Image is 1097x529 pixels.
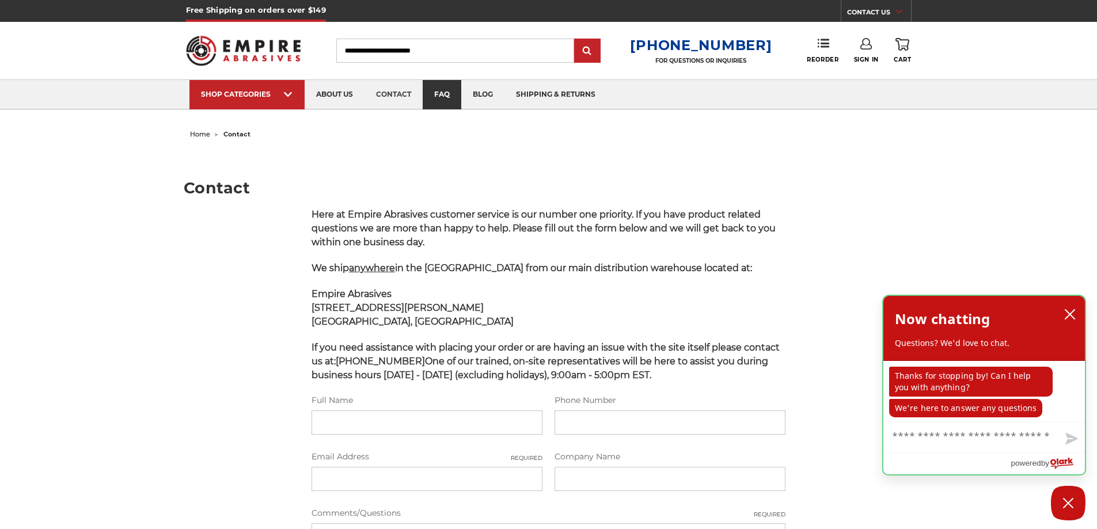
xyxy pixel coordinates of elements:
[1056,426,1085,452] button: Send message
[223,130,250,138] span: contact
[895,307,990,330] h2: Now chatting
[312,394,542,406] label: Full Name
[1061,306,1079,323] button: close chatbox
[504,80,607,109] a: shipping & returns
[305,80,365,109] a: about us
[461,80,504,109] a: blog
[312,342,780,380] span: If you need assistance with placing your order or are having an issue with the site itself please...
[894,38,911,63] a: Cart
[511,454,542,462] small: Required
[630,37,772,54] a: [PHONE_NUMBER]
[365,80,423,109] a: contact
[576,40,599,63] input: Submit
[883,361,1085,422] div: chat
[889,399,1042,417] p: We're here to answer any questions
[894,56,911,63] span: Cart
[201,90,293,98] div: SHOP CATEGORIES
[184,180,913,196] h1: Contact
[312,507,786,519] label: Comments/Questions
[882,295,1086,475] div: olark chatbox
[186,28,301,73] img: Empire Abrasives
[807,38,838,63] a: Reorder
[895,337,1073,349] p: Questions? We'd love to chat.
[555,451,785,463] label: Company Name
[889,367,1053,397] p: Thanks for stopping by! Can I help you with anything?
[754,510,785,519] small: Required
[1051,486,1085,520] button: Close Chatbox
[630,57,772,64] p: FOR QUESTIONS OR INQUIRIES
[1011,456,1041,470] span: powered
[312,302,514,327] strong: [STREET_ADDRESS][PERSON_NAME] [GEOGRAPHIC_DATA], [GEOGRAPHIC_DATA]
[807,56,838,63] span: Reorder
[312,262,752,273] span: We ship in the [GEOGRAPHIC_DATA] from our main distribution warehouse located at:
[312,451,542,463] label: Email Address
[312,288,392,299] span: Empire Abrasives
[190,130,210,138] a: home
[336,356,425,367] strong: [PHONE_NUMBER]
[555,394,785,406] label: Phone Number
[1041,456,1049,470] span: by
[312,209,776,248] span: Here at Empire Abrasives customer service is our number one priority. If you have product related...
[854,56,879,63] span: Sign In
[847,6,911,22] a: CONTACT US
[349,262,395,273] span: anywhere
[1011,453,1085,474] a: Powered by Olark
[423,80,461,109] a: faq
